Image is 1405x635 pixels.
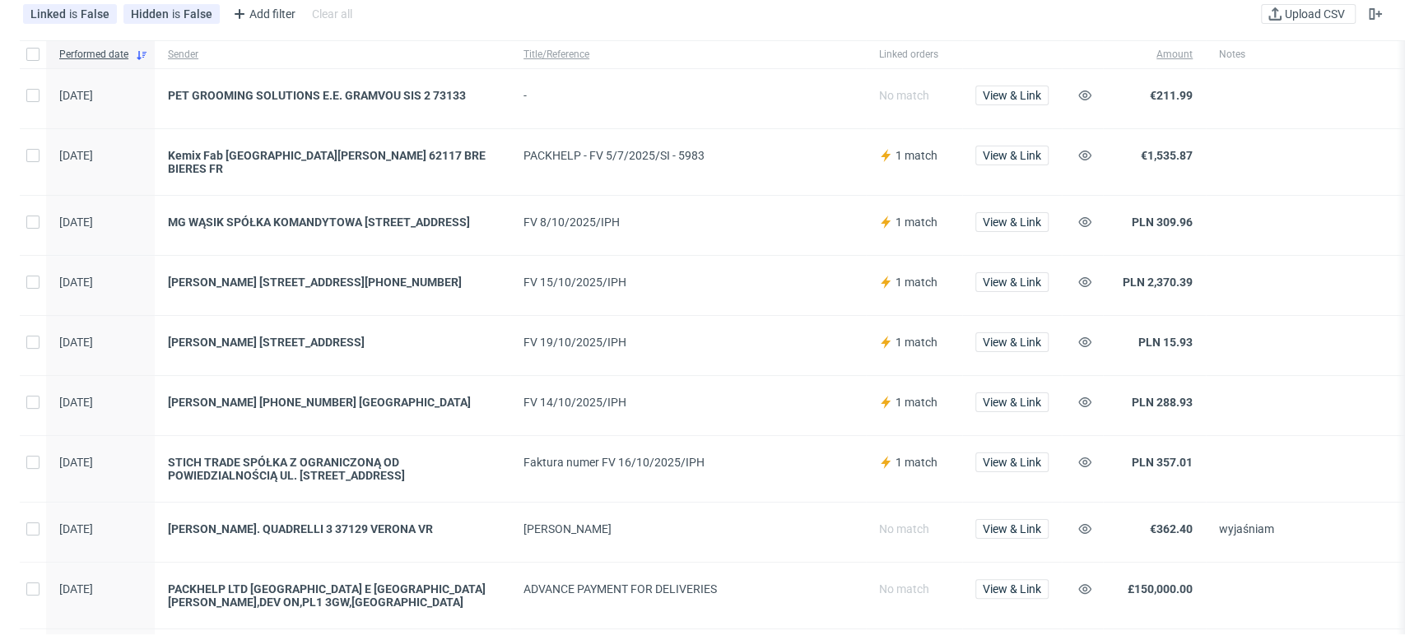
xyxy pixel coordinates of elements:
span: [DATE] [59,216,93,229]
div: False [81,7,109,21]
span: View & Link [983,396,1041,408]
span: is [172,7,184,21]
a: View & Link [975,276,1049,289]
button: View & Link [975,272,1049,292]
span: Hidden [131,7,172,21]
span: No match [879,582,929,596]
span: Performed date [59,48,128,62]
a: View & Link [975,89,1049,102]
span: Sender [168,48,497,62]
a: View & Link [975,582,1049,596]
button: View & Link [975,519,1049,539]
span: €211.99 [1150,89,1193,102]
a: Kemix Fab [GEOGRAPHIC_DATA][PERSON_NAME] 62117 BRE BIERES FR [168,149,497,175]
span: [DATE] [59,582,93,596]
span: Title/Reference [523,48,853,62]
span: [DATE] [59,396,93,409]
a: View & Link [975,336,1049,349]
div: FV 19/10/2025/IPH [523,336,853,349]
span: View & Link [983,336,1041,348]
div: FV 8/10/2025/IPH [523,216,853,229]
span: [DATE] [59,276,93,289]
div: ADVANCE PAYMENT FOR DELIVERIES [523,582,853,596]
span: PLN 15.93 [1138,336,1193,349]
span: View & Link [983,90,1041,101]
a: View & Link [975,522,1049,535]
a: [PERSON_NAME] [PHONE_NUMBER] [GEOGRAPHIC_DATA] [168,396,497,409]
span: View & Link [983,150,1041,161]
button: View & Link [975,579,1049,599]
div: False [184,7,212,21]
span: €362.40 [1150,522,1193,535]
div: Faktura numer FV 16/10/2025/IPH [523,456,853,469]
div: Clear all [309,2,356,25]
span: View & Link [983,523,1041,535]
div: FV 14/10/2025/IPH [523,396,853,409]
span: €1,535.87 [1141,149,1193,162]
button: View & Link [975,392,1049,412]
a: View & Link [975,216,1049,229]
button: Upload CSV [1261,4,1356,24]
a: MG WĄSIK SPÓŁKA KOMANDYTOWA [STREET_ADDRESS] [168,216,497,229]
a: [PERSON_NAME]. QUADRELLI 3 37129 VERONA VR [168,522,497,535]
span: View & Link [983,583,1041,595]
a: PET GROOMING SOLUTIONS E.E. GRAMVOU SIS 2 73133 [168,89,497,102]
span: is [69,7,81,21]
span: View & Link [983,216,1041,228]
a: PACKHELP LTD [GEOGRAPHIC_DATA] E [GEOGRAPHIC_DATA][PERSON_NAME],DEV ON,PL1 3GW,[GEOGRAPHIC_DATA] [168,582,497,609]
a: View & Link [975,396,1049,409]
button: View & Link [975,332,1049,352]
span: [DATE] [59,522,93,535]
button: View & Link [975,452,1049,472]
div: [PERSON_NAME] [523,522,853,535]
a: [PERSON_NAME] [STREET_ADDRESS] [168,336,497,349]
span: No match [879,89,929,102]
span: Linked orders [879,48,949,62]
div: PACKHELP - FV 5/7/2025/SI - 5983 [523,149,853,162]
span: 1 match [896,216,937,229]
a: STICH TRADE SPÓŁKA Z OGRANICZONĄ OD POWIEDZIALNOŚCIĄ UL. [STREET_ADDRESS] [168,456,497,482]
button: View & Link [975,212,1049,232]
span: [DATE] [59,456,93,469]
span: 1 match [896,456,937,469]
span: 1 match [896,276,937,289]
div: - [523,89,853,102]
span: No match [879,522,929,535]
span: 1 match [896,149,937,162]
button: View & Link [975,86,1049,105]
span: Amount [1116,48,1193,62]
span: PLN 357.01 [1132,456,1193,469]
a: View & Link [975,456,1049,469]
span: [DATE] [59,336,93,349]
button: View & Link [975,146,1049,165]
span: View & Link [983,276,1041,288]
span: [DATE] [59,89,93,102]
span: 1 match [896,396,937,409]
span: PLN 309.96 [1132,216,1193,229]
span: Linked [30,7,69,21]
span: PLN 288.93 [1132,396,1193,409]
div: Add filter [226,1,299,27]
span: 1 match [896,336,937,349]
a: View & Link [975,149,1049,162]
span: [DATE] [59,149,93,162]
a: [PERSON_NAME] [STREET_ADDRESS][PHONE_NUMBER] [168,276,497,289]
span: £150,000.00 [1128,582,1193,596]
span: PLN 2,370.39 [1123,276,1193,289]
div: FV 15/10/2025/IPH [523,276,853,289]
span: View & Link [983,457,1041,468]
span: Upload CSV [1282,8,1348,20]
